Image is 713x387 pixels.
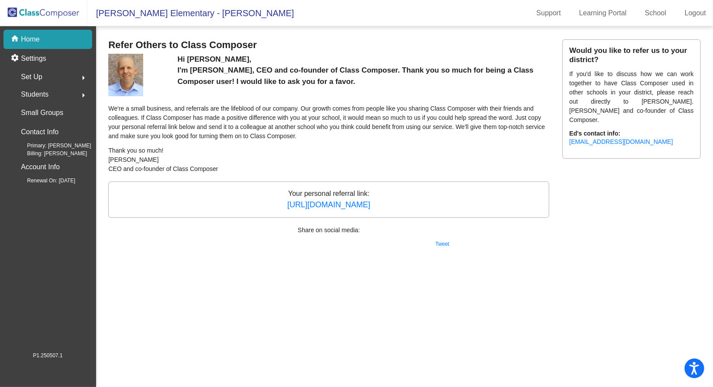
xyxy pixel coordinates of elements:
p: Settings [21,53,46,64]
p: CEO and co-founder of Class Composer [108,164,549,174]
p: Share on social media: [108,226,549,235]
p: Small Groups [21,107,63,119]
p: Thank you so much! [108,146,549,155]
mat-icon: settings [10,53,21,64]
p: Your personal referral link: [108,181,549,218]
span: Primary: [PERSON_NAME] [13,142,91,150]
p: Home [21,34,40,45]
span: Students [21,88,48,101]
p: Hi [PERSON_NAME], [178,54,550,65]
a: School [638,6,673,20]
a: [EMAIL_ADDRESS][DOMAIN_NAME] [569,138,673,145]
p: Contact Info [21,126,59,138]
mat-icon: arrow_right [78,73,89,83]
mat-icon: arrow_right [78,90,89,101]
p: If you'd like to discuss how we can work together to have Class Composer used in other schools in... [569,70,694,125]
p: I'm [PERSON_NAME], CEO and co-founder of Class Composer. Thank you so much for being a Class Comp... [178,65,550,87]
span: Renewal On: [DATE] [13,177,75,185]
p: We're a small business, and referrals are the lifeblood of our company. Our growth comes from peo... [108,104,549,141]
h6: Ed's contact info: [569,130,694,137]
span: Billing: [PERSON_NAME] [13,150,87,157]
p: Account Info [21,161,60,173]
a: Support [530,6,568,20]
h5: Would you like to refer us to your district? [569,46,694,64]
a: [URL][DOMAIN_NAME] [287,200,370,209]
p: [PERSON_NAME] [108,155,549,164]
a: Logout [678,6,713,20]
span: [PERSON_NAME] Elementary - [PERSON_NAME] [87,6,294,20]
a: Tweet [435,241,449,247]
h3: Refer Others to Class Composer [108,39,549,51]
mat-icon: home [10,34,21,45]
a: Learning Portal [572,6,634,20]
span: Set Up [21,71,42,83]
